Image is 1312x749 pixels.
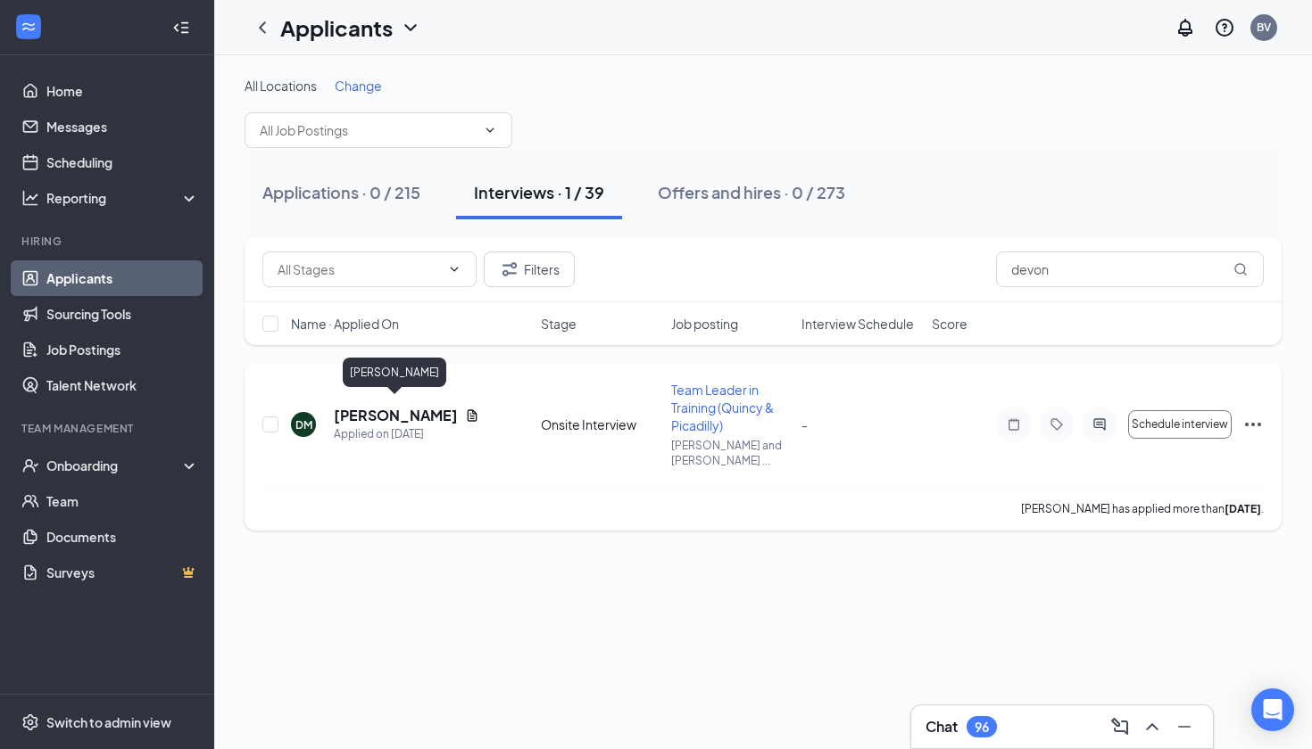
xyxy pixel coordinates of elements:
span: Score [932,315,967,333]
div: [PERSON_NAME] [343,358,446,387]
b: [DATE] [1225,502,1261,515]
a: Messages [46,109,199,144]
input: Search in interviews [996,251,1264,287]
svg: ChevronLeft [252,17,273,38]
svg: ChevronUp [1142,716,1163,737]
svg: ChevronDown [483,123,497,137]
div: 96 [975,720,989,735]
div: BV [1257,20,1271,35]
button: ChevronUp [1138,712,1167,741]
svg: MagnifyingGlass [1233,262,1248,276]
h1: Applicants [280,12,393,43]
svg: Note [1003,417,1025,432]
div: Switch to admin view [46,713,171,731]
div: Open Intercom Messenger [1251,688,1294,731]
div: Onsite Interview [541,416,660,433]
a: Applicants [46,260,199,296]
span: Team Leader in Training (Quincy & Picadilly) [671,382,774,433]
p: [PERSON_NAME] and [PERSON_NAME] ... [671,438,791,468]
span: Schedule interview [1132,418,1228,431]
p: [PERSON_NAME] has applied more than . [1021,501,1264,516]
a: Team [46,483,199,519]
span: Stage [541,315,577,333]
svg: Filter [499,259,520,280]
span: - [801,416,808,432]
div: Team Management [21,421,195,436]
svg: QuestionInfo [1214,17,1235,38]
a: Talent Network [46,367,199,403]
button: Minimize [1170,712,1199,741]
svg: Notifications [1175,17,1196,38]
div: Offers and hires · 0 / 273 [658,181,845,203]
button: ComposeMessage [1106,712,1134,741]
input: All Job Postings [260,120,476,140]
svg: ChevronDown [400,17,421,38]
svg: ActiveChat [1089,417,1110,432]
div: Applied on [DATE] [334,425,479,443]
svg: Tag [1046,417,1067,432]
div: Onboarding [46,457,184,474]
div: Interviews · 1 / 39 [474,181,604,203]
svg: Document [465,408,479,423]
span: Name · Applied On [291,315,399,333]
input: All Stages [278,259,440,279]
svg: WorkstreamLogo [20,18,37,36]
span: All Locations [245,78,317,94]
svg: ComposeMessage [1109,716,1131,737]
svg: Collapse [172,19,190,37]
a: Home [46,73,199,109]
span: Change [335,78,382,94]
div: Reporting [46,189,200,207]
a: Job Postings [46,332,199,367]
svg: Ellipses [1242,414,1264,435]
svg: Minimize [1174,716,1195,737]
div: Hiring [21,234,195,249]
a: Sourcing Tools [46,296,199,332]
div: Applications · 0 / 215 [262,181,420,203]
span: Interview Schedule [801,315,914,333]
span: Job posting [671,315,738,333]
a: Scheduling [46,144,199,180]
a: SurveysCrown [46,555,199,590]
svg: Analysis [21,189,39,207]
svg: ChevronDown [447,262,461,276]
a: Documents [46,519,199,555]
div: DM [295,417,312,432]
svg: Settings [21,713,39,731]
svg: UserCheck [21,457,39,474]
button: Filter Filters [484,251,575,287]
h5: [PERSON_NAME] [334,406,458,425]
h3: Chat [926,717,958,737]
button: Schedule interview [1128,410,1232,439]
